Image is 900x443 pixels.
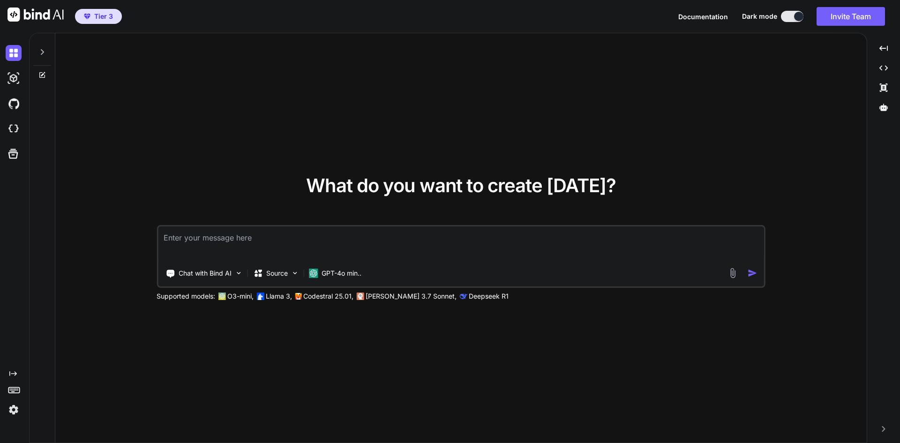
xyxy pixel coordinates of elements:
[748,268,757,278] img: icon
[459,293,467,300] img: claude
[84,14,90,19] img: premium
[469,292,509,301] p: Deepseek R1
[322,269,361,278] p: GPT-4o min..
[7,8,64,22] img: Bind AI
[266,269,288,278] p: Source
[6,96,22,112] img: githubDark
[179,269,232,278] p: Chat with Bind AI
[308,269,318,278] img: GPT-4o mini
[227,292,254,301] p: O3-mini,
[6,402,22,418] img: settings
[266,292,292,301] p: Llama 3,
[157,292,215,301] p: Supported models:
[6,45,22,61] img: darkChat
[75,9,122,24] button: premiumTier 3
[303,292,353,301] p: Codestral 25.01,
[234,269,242,277] img: Pick Tools
[6,121,22,137] img: cloudideIcon
[678,13,728,21] span: Documentation
[742,12,777,21] span: Dark mode
[295,293,301,300] img: Mistral-AI
[356,293,364,300] img: claude
[306,174,616,197] span: What do you want to create [DATE]?
[256,293,264,300] img: Llama2
[291,269,299,277] img: Pick Models
[6,70,22,86] img: darkAi-studio
[727,268,738,278] img: attachment
[817,7,885,26] button: Invite Team
[678,12,728,22] button: Documentation
[94,12,113,21] span: Tier 3
[218,293,225,300] img: GPT-4
[366,292,457,301] p: [PERSON_NAME] 3.7 Sonnet,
